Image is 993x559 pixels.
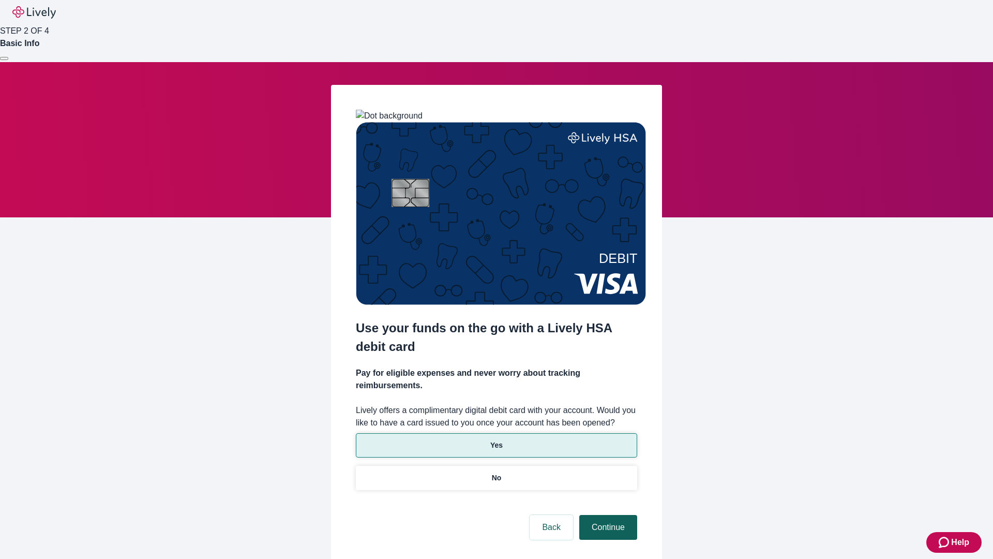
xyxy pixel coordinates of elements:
[12,6,56,19] img: Lively
[926,532,982,553] button: Zendesk support iconHelp
[356,404,637,429] label: Lively offers a complimentary digital debit card with your account. Would you like to have a card...
[356,122,646,305] img: Debit card
[356,433,637,458] button: Yes
[939,536,951,549] svg: Zendesk support icon
[356,319,637,356] h2: Use your funds on the go with a Lively HSA debit card
[579,515,637,540] button: Continue
[356,466,637,490] button: No
[492,473,502,483] p: No
[530,515,573,540] button: Back
[356,110,423,122] img: Dot background
[356,367,637,392] h4: Pay for eligible expenses and never worry about tracking reimbursements.
[490,440,503,451] p: Yes
[951,536,969,549] span: Help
